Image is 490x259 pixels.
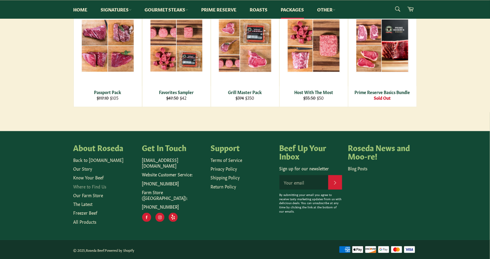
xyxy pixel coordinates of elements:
div: Passport Pack [77,89,138,95]
s: $117.10 [97,95,109,101]
a: Back to [DOMAIN_NAME] [73,157,124,163]
a: The Latest [73,201,93,207]
p: [PHONE_NUMBER] [142,181,205,186]
div: Prime Reserve Basics Bundle [352,89,413,95]
p: [EMAIL_ADDRESS][DOMAIN_NAME] [142,157,205,169]
a: Blog Posts [348,165,368,171]
s: $55.50 [304,95,316,101]
a: Return Policy [211,183,236,189]
div: Sold Out [352,95,413,101]
div: Grill Master Pack [215,89,275,95]
div: Host With The Most [283,89,344,95]
a: Packages [275,0,310,19]
h4: About Roseda [73,143,136,152]
p: Sign up for our newsletter [279,166,342,171]
a: Passport Pack Passport Pack $117.10 $105 [73,2,142,107]
div: $105 [77,95,138,101]
a: Favorites Sampler Favorites Sampler $47.50 $42 [142,2,211,107]
a: Other [311,0,342,19]
a: Home [67,0,94,19]
p: By submitting your email you agree to receive tasty marketing updates from us with delicious deal... [279,193,342,213]
a: All Products [73,219,97,225]
h4: Get In Touch [142,143,205,152]
p: Website Customer Service: [142,172,205,177]
s: $374 [236,95,244,101]
img: Grill Master Pack [219,19,272,72]
a: Our Farm Store [73,192,103,198]
h4: Beef Up Your Inbox [279,143,342,160]
a: Powered by Shopify [105,248,135,252]
h4: Support [211,143,273,152]
img: Favorites Sampler [150,19,203,72]
a: Prime Reserve Basics Bundle Prime Reserve Basics Bundle Sold Out [348,2,417,107]
a: Roseda Beef [86,248,104,252]
div: $42 [146,95,207,101]
a: Terms of Service [211,157,242,163]
a: Where to Find Us [73,183,107,189]
p: [PHONE_NUMBER] [142,204,205,210]
div: $50 [283,95,344,101]
a: Prime Reserve [195,0,243,19]
img: Prime Reserve Basics Bundle [356,19,409,72]
p: Farm Store ([GEOGRAPHIC_DATA]): [142,189,205,201]
small: © 2025, . [73,248,135,252]
a: Gourmet Steaks [139,0,194,19]
h4: Roseda News and Moo-re! [348,143,411,160]
input: Your email [279,175,328,190]
img: Host With The Most [287,19,340,72]
a: Host With The Most Host With The Most $55.50 $50 [279,2,348,107]
a: Privacy Policy [211,166,237,172]
a: Know Your Beef [73,174,104,180]
div: Favorites Sampler [146,89,207,95]
div: $350 [215,95,275,101]
a: Freezer Beef [73,210,98,216]
s: $47.50 [166,95,179,101]
a: Signatures [95,0,138,19]
a: Grill Master Pack Grill Master Pack $374 $350 [211,2,279,107]
a: Roasts [244,0,274,19]
img: Passport Pack [81,19,134,72]
a: Shipping Policy [211,174,240,180]
a: Our Story [73,166,92,172]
